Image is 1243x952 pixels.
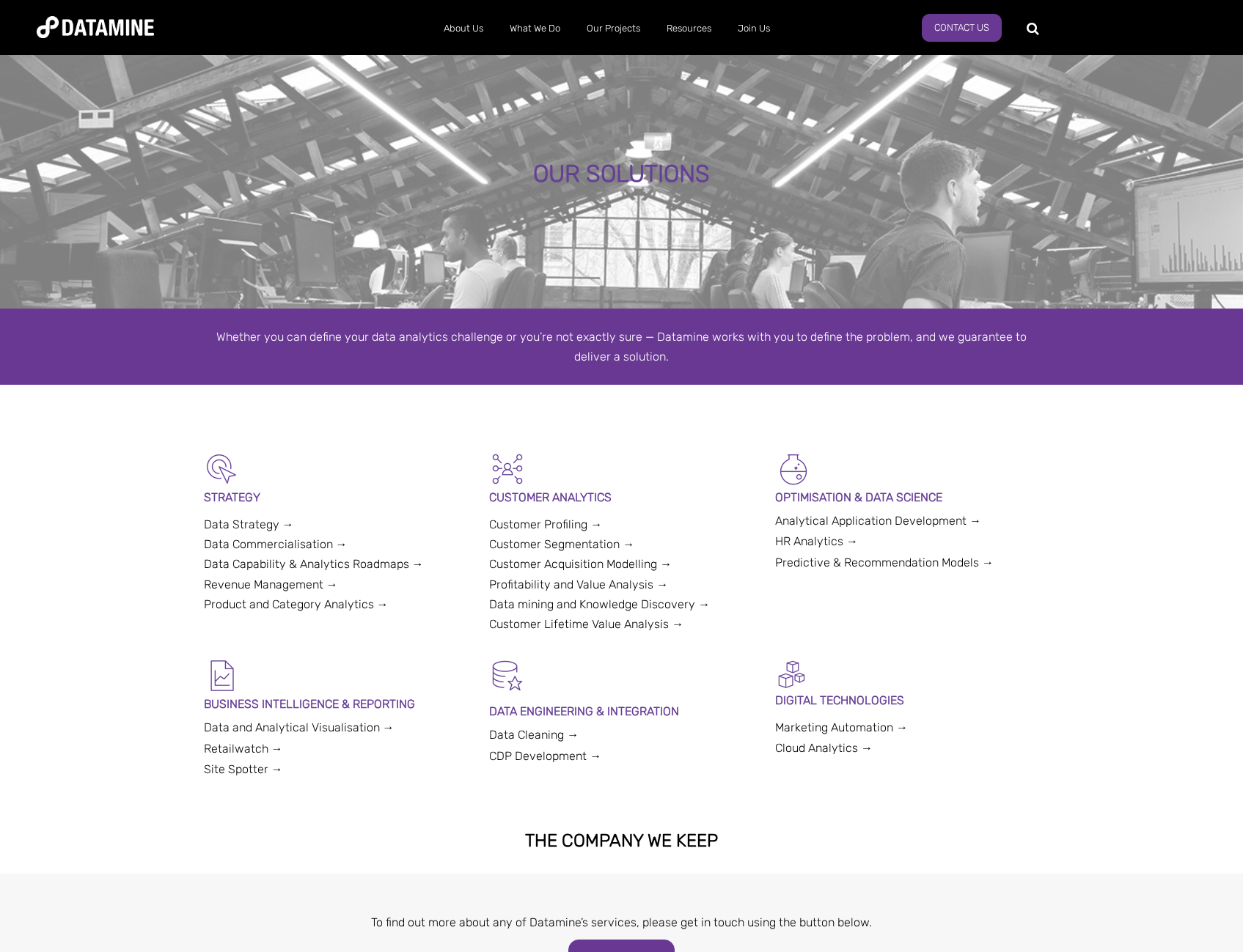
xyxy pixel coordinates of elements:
img: BI & Reporting [204,657,241,694]
a: Customer Profiling → [489,517,602,531]
p: OPTIMISATION & DATA SCIENCE [775,487,1040,507]
img: Customer Analytics [489,451,526,487]
img: Datamine [37,16,154,38]
a: Data Strategy → [204,517,294,531]
p: DIGITAL TECHNOLOGIES [775,690,1040,710]
a: Data and Analytical Visualisation → [204,720,395,734]
a: Profitability and Value Analysis → [489,578,668,591]
a: Analytical Application Development → [775,514,981,528]
a: Our Projects [573,10,653,48]
a: Data Commercialisation → [204,537,348,551]
a: Revenue Management → [204,578,338,591]
a: Retailwatch → [204,742,283,756]
a: Cloud Analytics → [775,741,873,755]
a: HR Analytics → [775,534,858,548]
a: CDP Development → [489,749,601,763]
img: Digital Activation [775,657,808,690]
img: Optimisation & Data Science [775,451,812,487]
a: Customer Lifetime Value Analysis → [489,617,683,631]
p: STRATEGY [204,487,469,507]
a: Predictive & Recommendation Models → [775,556,994,569]
a: About Us [430,10,496,48]
div: OUR SOLUTIONS [143,161,1100,188]
p: CUSTOMER ANALYTICS [489,487,754,507]
a: Marketing Automation → [775,720,908,734]
a: Data Capability & Analytics Roadmaps → [204,557,424,571]
a: Site Spotter → [204,762,283,776]
a: What We Do [496,10,573,48]
a: Customer Segmentation → [489,537,634,551]
p: DATA ENGINEERING & INTEGRATION [489,701,754,721]
a: Resources [653,10,725,48]
strong: THE COMPANY WE KEEP [525,830,718,851]
a: Data mining and Knowledge Discovery → [489,597,710,611]
a: Data Cleaning → [489,728,579,742]
a: Join Us [725,10,783,48]
span: To find out more about any of Datamine’s services, please get in touch using the button below. [371,915,872,929]
img: Strategy-1 [204,451,241,487]
div: Whether you can define your data analytics challenge or you’re not exactly sure — Datamine works ... [204,327,1040,366]
a: Contact Us [922,14,1002,42]
a: Product and Category Analytics → [204,597,389,611]
a: Customer Acquisition Modelling → [489,557,672,571]
p: BUSINESS INTELLIGENCE & REPORTING [204,694,469,714]
img: Data Hygiene [489,657,526,694]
